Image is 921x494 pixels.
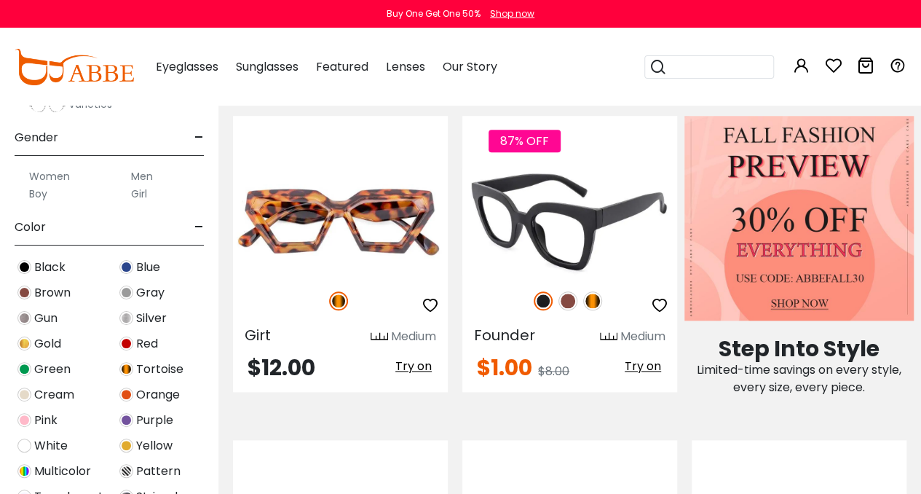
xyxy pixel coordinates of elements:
[34,259,66,276] span: Black
[34,310,58,327] span: Gun
[474,325,535,345] span: Founder
[119,439,133,452] img: Yellow
[477,352,532,383] span: $1.00
[119,311,133,325] img: Silver
[583,291,602,310] img: Tortoise
[697,361,901,396] span: Limited-time savings on every style, every size, every piece.
[136,335,158,353] span: Red
[136,463,181,480] span: Pattern
[620,357,665,376] button: Try on
[136,310,167,327] span: Silver
[194,120,204,155] span: -
[194,210,204,245] span: -
[245,325,271,345] span: Girt
[17,388,31,401] img: Cream
[119,413,133,427] img: Purple
[558,291,577,310] img: Brown
[29,98,66,113] img: Varieties.png
[395,358,432,375] span: Try on
[15,210,46,245] span: Color
[236,58,299,75] span: Sunglasses
[119,362,133,376] img: Tortoise
[29,185,47,203] label: Boy
[17,311,31,325] img: Gun
[119,260,133,274] img: Blue
[34,361,71,378] span: Green
[719,333,880,364] span: Step Into Style
[600,332,617,342] img: size ruler
[136,412,173,429] span: Purple
[119,337,133,350] img: Red
[371,332,388,342] img: size ruler
[17,413,31,427] img: Pink
[119,388,133,401] img: Orange
[391,357,436,376] button: Try on
[17,439,31,452] img: White
[136,437,173,455] span: Yellow
[136,386,180,404] span: Orange
[625,358,661,375] span: Try on
[17,362,31,376] img: Green
[15,49,134,85] img: abbeglasses.com
[34,335,61,353] span: Gold
[136,259,160,276] span: Blue
[17,286,31,299] img: Brown
[233,168,448,275] img: Tortoise Girt - Plastic ,Universal Bridge Fit
[119,464,133,478] img: Pattern
[34,284,71,302] span: Brown
[15,120,58,155] span: Gender
[136,284,165,302] span: Gray
[131,185,147,203] label: Girl
[329,291,348,310] img: Tortoise
[34,386,74,404] span: Cream
[534,291,553,310] img: Matte Black
[538,363,569,380] span: $8.00
[156,58,218,75] span: Eyeglasses
[620,328,665,345] div: Medium
[248,352,315,383] span: $12.00
[483,7,534,20] a: Shop now
[391,328,436,345] div: Medium
[17,260,31,274] img: Black
[442,58,497,75] span: Our Story
[386,58,424,75] span: Lenses
[490,7,534,20] div: Shop now
[684,116,914,321] img: Fall Fashion Sale
[34,412,58,429] span: Pink
[34,437,68,455] span: White
[17,464,31,478] img: Multicolor
[17,337,31,350] img: Gold
[136,361,183,378] span: Tortoise
[387,7,481,20] div: Buy One Get One 50%
[29,168,70,185] label: Women
[131,168,153,185] label: Men
[489,130,561,152] span: 87% OFF
[119,286,133,299] img: Gray
[316,58,368,75] span: Featured
[462,168,677,275] img: Tortoise Founder - Plastic ,Universal Bridge Fit
[34,463,91,480] span: Multicolor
